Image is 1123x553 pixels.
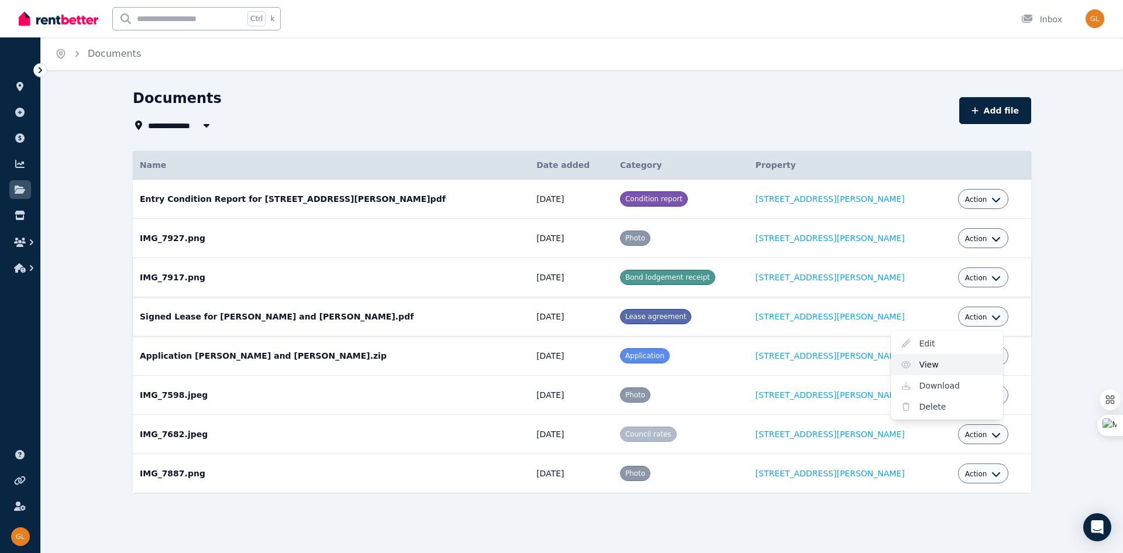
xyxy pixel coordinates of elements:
a: [STREET_ADDRESS][PERSON_NAME] [756,469,905,478]
span: Application [625,352,664,360]
span: Name [140,160,166,170]
div: Inbox [1021,13,1062,25]
td: [DATE] [529,219,613,258]
div: Open Intercom Messenger [1083,513,1111,541]
img: Gregory Lawless [11,527,30,546]
td: Entry Condition Report for [STREET_ADDRESS][PERSON_NAME]pdf [133,180,529,219]
div: Action [891,331,1003,420]
button: Action [965,273,1001,283]
span: k [270,14,274,23]
span: Photo [625,391,645,399]
a: View [891,354,1003,375]
a: Delete [891,396,1003,417]
td: [DATE] [529,376,613,415]
img: Gregory Lawless [1086,9,1104,28]
th: Property [749,151,951,180]
td: [DATE] [529,297,613,336]
button: Action [965,312,1001,322]
img: RentBetter [19,10,98,28]
td: IMG_7887.png [133,454,529,493]
td: Signed Lease for [PERSON_NAME] and [PERSON_NAME].pdf [133,297,529,336]
td: IMG_7917.png [133,258,529,297]
td: IMG_7682.jpeg [133,415,529,454]
span: Photo [625,234,645,242]
button: Add file [959,97,1031,124]
a: [STREET_ADDRESS][PERSON_NAME] [756,273,905,282]
a: [STREET_ADDRESS][PERSON_NAME] [756,233,905,243]
a: Download [891,375,1003,396]
nav: Breadcrumb [41,37,155,70]
button: Action [965,469,1001,479]
a: Edit [891,333,1003,354]
td: [DATE] [529,180,613,219]
span: Action [965,312,987,322]
h1: Documents [133,89,222,108]
span: Lease agreement [625,312,686,321]
a: [STREET_ADDRESS][PERSON_NAME] [756,430,905,439]
span: Action [965,469,987,479]
td: [DATE] [529,415,613,454]
th: Date added [529,151,613,180]
span: Condition report [625,195,683,203]
td: [DATE] [529,454,613,493]
span: Action [965,430,987,439]
td: [DATE] [529,258,613,297]
button: Action [965,430,1001,439]
a: [STREET_ADDRESS][PERSON_NAME] [756,390,905,400]
a: [STREET_ADDRESS][PERSON_NAME] [756,312,905,321]
span: Action [965,195,987,204]
a: [STREET_ADDRESS][PERSON_NAME] [756,351,905,360]
span: Photo [625,469,645,478]
button: Action [965,234,1001,243]
a: [STREET_ADDRESS][PERSON_NAME] [756,194,905,204]
span: Council rates [625,430,671,438]
td: IMG_7927.png [133,219,529,258]
span: Bond lodgement receipt [625,273,710,281]
td: [DATE] [529,336,613,376]
td: IMG_7598.jpeg [133,376,529,415]
span: Action [965,273,987,283]
button: Action [965,195,1001,204]
a: Documents [88,48,141,59]
td: Application [PERSON_NAME] and [PERSON_NAME].zip [133,336,529,376]
th: Category [613,151,749,180]
span: Ctrl [247,11,266,26]
span: Action [965,234,987,243]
